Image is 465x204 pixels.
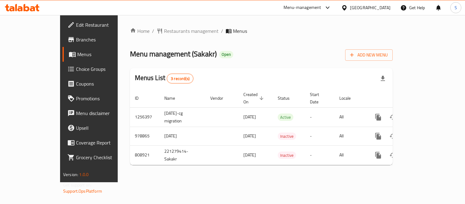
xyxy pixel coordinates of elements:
[167,74,193,83] div: Total records count
[366,89,435,108] th: Actions
[221,27,223,35] li: /
[334,107,366,127] td: All
[76,80,133,87] span: Coupons
[305,145,334,165] td: -
[77,51,133,58] span: Menus
[219,51,233,58] div: Open
[305,107,334,127] td: -
[310,91,327,106] span: Start Date
[243,91,265,106] span: Created On
[350,4,391,11] div: [GEOGRAPHIC_DATA]
[130,107,159,127] td: 1256397
[164,94,183,102] span: Name
[130,27,393,35] nav: breadcrumb
[130,89,435,165] table: enhanced table
[63,17,138,32] a: Edit Restaurant
[63,135,138,150] a: Coverage Report
[63,181,91,189] span: Get support on:
[278,94,298,102] span: Status
[305,127,334,145] td: -
[63,76,138,91] a: Coupons
[243,132,256,140] span: [DATE]
[135,73,193,83] h2: Menus List
[63,106,138,121] a: Menu disclaimer
[63,62,138,76] a: Choice Groups
[79,171,89,179] span: 1.0.0
[63,91,138,106] a: Promotions
[339,94,359,102] span: Locale
[63,47,138,62] a: Menus
[350,51,388,59] span: Add New Menu
[278,133,296,140] div: Inactive
[76,139,133,146] span: Coverage Report
[386,129,400,144] button: Change Status
[233,27,247,35] span: Menus
[164,27,219,35] span: Restaurants management
[157,27,219,35] a: Restaurants management
[159,145,205,165] td: 221279414-Sakakr
[284,4,321,11] div: Menu-management
[152,27,154,35] li: /
[135,94,147,102] span: ID
[386,148,400,163] button: Change Status
[76,65,133,73] span: Choice Groups
[167,76,193,82] span: 3 record(s)
[63,171,78,179] span: Version:
[63,187,102,195] a: Support.OpsPlatform
[219,52,233,57] span: Open
[76,124,133,132] span: Upsell
[76,21,133,29] span: Edit Restaurant
[278,114,293,121] span: Active
[371,110,386,125] button: more
[278,152,296,159] span: Inactive
[63,150,138,165] a: Grocery Checklist
[375,71,390,86] div: Export file
[76,95,133,102] span: Promotions
[455,4,457,11] span: S
[159,107,205,127] td: [DATE]-cg migration
[278,152,296,159] div: Inactive
[210,94,231,102] span: Vendor
[130,47,217,61] span: Menu management ( Sakakr )
[130,145,159,165] td: 808921
[63,32,138,47] a: Branches
[76,36,133,43] span: Branches
[159,127,205,145] td: [DATE]
[63,121,138,135] a: Upsell
[243,113,256,121] span: [DATE]
[130,27,150,35] a: Home
[386,110,400,125] button: Change Status
[278,114,293,121] div: Active
[76,110,133,117] span: Menu disclaimer
[334,127,366,145] td: All
[371,129,386,144] button: more
[278,133,296,140] span: Inactive
[334,145,366,165] td: All
[76,154,133,161] span: Grocery Checklist
[345,49,393,61] button: Add New Menu
[243,151,256,159] span: [DATE]
[130,127,159,145] td: 978865
[371,148,386,163] button: more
